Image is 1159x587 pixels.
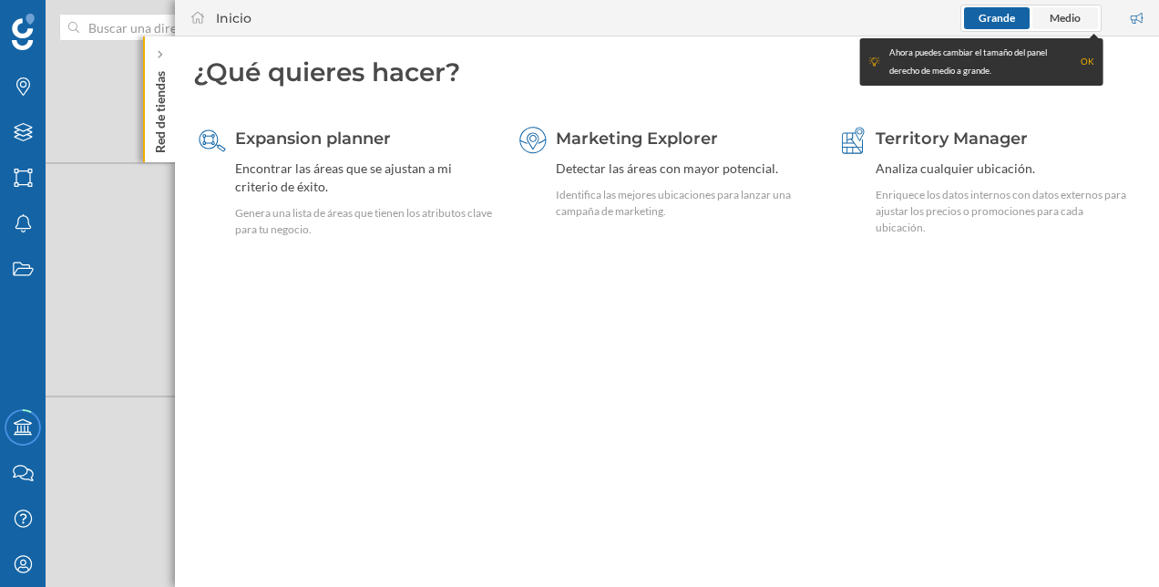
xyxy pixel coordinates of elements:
[235,129,391,149] span: Expansion planner
[889,44,1072,80] div: Ahora puedes cambiar el tamaño del panel derecho de medio a grande.
[12,14,35,50] img: Geoblink Logo
[519,127,547,154] img: explorer.svg
[876,129,1028,149] span: Territory Manager
[216,9,251,27] div: Inicio
[556,160,815,178] div: Detectar las áreas con mayor potencial.
[556,129,718,149] span: Marketing Explorer
[193,55,1141,89] div: ¿Qué quieres hacer?
[556,187,815,220] div: Identifica las mejores ubicaciones para lanzar una campaña de marketing.
[36,13,101,29] span: Soporte
[1050,11,1081,25] span: Medio
[235,160,495,196] div: Encontrar las áreas que se ajustan a mi criterio de éxito.
[839,127,867,154] img: territory-manager.svg
[876,160,1135,178] div: Analiza cualquier ubicación.
[235,205,495,238] div: Genera una lista de áreas que tienen los atributos clave para tu negocio.
[876,187,1135,236] div: Enriquece los datos internos con datos externos para ajustar los precios o promociones para cada ...
[979,11,1015,25] span: Grande
[151,64,169,153] p: Red de tiendas
[1081,53,1094,71] div: OK
[199,127,226,154] img: search-areas.svg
